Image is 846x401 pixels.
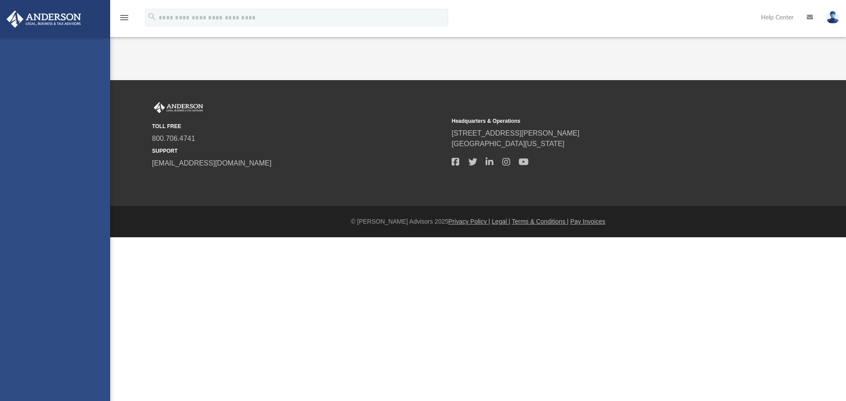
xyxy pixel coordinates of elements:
a: menu [119,17,130,23]
a: Privacy Policy | [449,218,490,225]
small: TOLL FREE [152,122,445,130]
i: search [147,12,157,22]
div: © [PERSON_NAME] Advisors 2025 [110,217,846,226]
a: [GEOGRAPHIC_DATA][US_STATE] [452,140,564,147]
img: Anderson Advisors Platinum Portal [4,11,84,28]
a: [EMAIL_ADDRESS][DOMAIN_NAME] [152,159,271,167]
a: Legal | [492,218,510,225]
a: [STREET_ADDRESS][PERSON_NAME] [452,129,579,137]
small: SUPPORT [152,147,445,155]
img: Anderson Advisors Platinum Portal [152,102,205,114]
a: 800.706.4741 [152,135,195,142]
i: menu [119,12,130,23]
img: User Pic [826,11,839,24]
a: Terms & Conditions | [512,218,569,225]
small: Headquarters & Operations [452,117,745,125]
a: Pay Invoices [570,218,605,225]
